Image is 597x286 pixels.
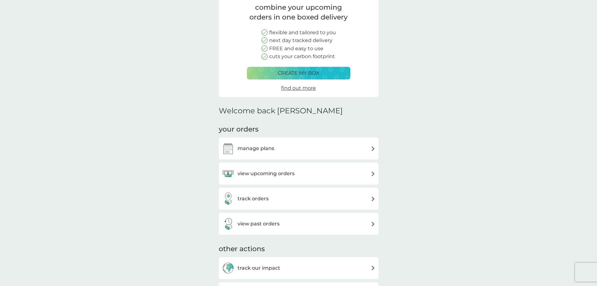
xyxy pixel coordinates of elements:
h3: view upcoming orders [238,170,295,178]
h3: track orders [238,195,269,203]
button: create my box [247,67,350,79]
p: FREE and easy to use [269,45,323,53]
img: arrow right [371,146,375,151]
a: find out more [281,84,316,92]
h3: view past orders [238,220,280,228]
h3: track our impact [238,264,280,272]
p: cuts your carbon footprint [269,52,335,61]
p: create my box [278,69,319,77]
img: arrow right [371,266,375,270]
h3: manage plans [238,144,274,153]
h2: Welcome back [PERSON_NAME] [219,106,343,116]
p: combine your upcoming orders in one boxed delivery [247,3,350,22]
h3: your orders [219,125,259,134]
h3: other actions [219,244,265,254]
img: arrow right [371,222,375,226]
img: arrow right [371,171,375,176]
img: arrow right [371,197,375,201]
p: flexible and tailored to you [269,29,336,37]
p: next day tracked delivery [269,36,333,45]
span: find out more [281,85,316,91]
